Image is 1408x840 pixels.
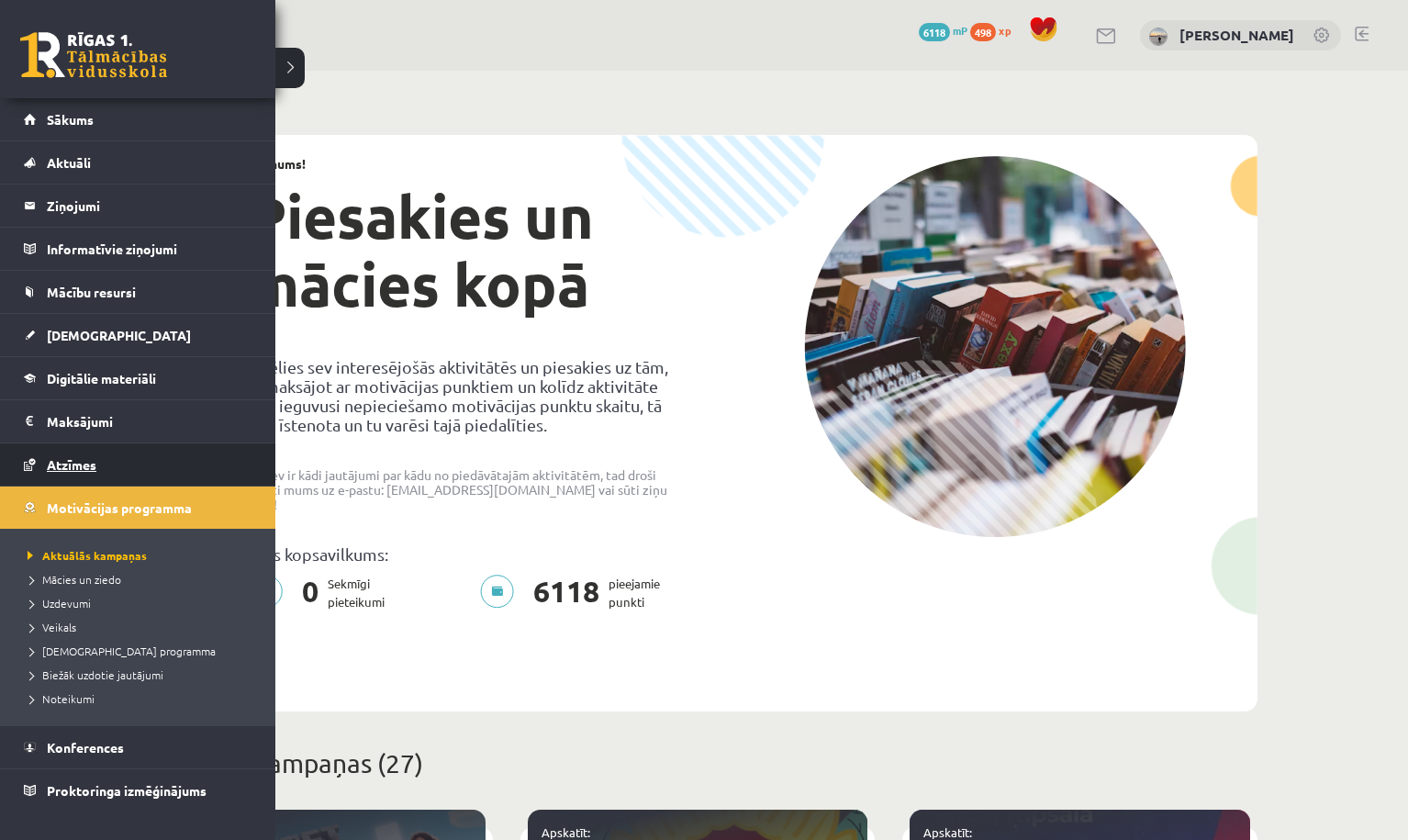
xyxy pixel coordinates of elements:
span: Uzdevumi [23,596,91,610]
a: 498 xp [970,23,1020,38]
p: Ja Tev ir kādi jautājumi par kādu no piedāvātajām aktivitātēm, tad droši raksti mums uz e-pastu: ... [249,467,684,511]
span: Aktuālās kampaņas [23,548,147,563]
span: Konferences [47,739,124,756]
a: Informatīvie ziņojumi [24,228,252,270]
span: Proktoringa izmēģinājums [47,782,207,799]
span: 6118 [524,575,609,611]
a: Mācību resursi [24,271,252,313]
a: Aktuālās kampaņas [23,547,257,564]
legend: Maksājumi [47,400,252,442]
a: Aktuāli [24,141,252,184]
span: Aktuāli [47,154,91,171]
a: Konferences [24,726,252,768]
legend: Informatīvie ziņojumi [47,228,252,270]
span: mP [953,23,967,38]
p: Izvēlies sev interesējošās aktivitātēs un piesakies uz tām, samaksājot ar motivācijas punktiem un... [249,357,684,434]
a: Uzdevumi [23,595,257,611]
a: Noteikumi [23,690,257,707]
span: 6118 [919,23,950,41]
span: [DEMOGRAPHIC_DATA] [47,327,191,343]
span: [DEMOGRAPHIC_DATA] programma [23,644,216,658]
a: Apskatīt: [923,824,972,840]
a: Atzīmes [24,443,252,486]
span: Biežāk uzdotie jautājumi [23,667,163,682]
span: Atzīmes [47,456,96,473]
span: Mācību resursi [47,284,136,300]
span: 0 [293,575,328,611]
a: Veikals [23,619,257,635]
a: Biežāk uzdotie jautājumi [23,666,257,683]
p: Tavs kopsavilkums: [249,544,684,564]
img: campaign-image-1c4f3b39ab1f89d1fca25a8facaab35ebc8e40cf20aedba61fd73fb4233361ac.png [804,156,1186,537]
a: Motivācijas programma [24,487,252,529]
a: Maksājumi [24,400,252,442]
legend: Ziņojumi [47,185,252,227]
a: Digitālie materiāli [24,357,252,399]
h1: Piesakies un mācies kopā [249,183,684,319]
span: Motivācijas programma [47,499,192,516]
span: 498 [970,23,996,41]
a: Proktoringa izmēģinājums [24,769,252,812]
a: 6118 mP [919,23,967,38]
p: Sekmīgi pieteikumi [249,575,396,611]
a: Ziņojumi [24,185,252,227]
a: Mācies un ziedo [23,571,257,588]
a: Rīgas 1. Tālmācības vidusskola [20,32,167,78]
a: Sākums [24,98,252,140]
a: [DEMOGRAPHIC_DATA] [24,314,252,356]
span: Noteikumi [23,691,95,706]
strong: Jaunums! [249,155,306,172]
span: Digitālie materiāli [47,370,156,386]
span: xp [999,23,1011,38]
span: Veikals [23,620,76,634]
span: Sākums [47,111,94,128]
p: pieejamie punkti [480,575,671,611]
a: Apskatīt: [542,824,590,840]
a: [DEMOGRAPHIC_DATA] programma [23,643,257,659]
a: [PERSON_NAME] [1179,26,1294,44]
p: Arhivētās kampaņas (27) [138,745,1257,783]
img: Milana Belavina [1149,28,1168,46]
span: Mācies un ziedo [23,572,121,587]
